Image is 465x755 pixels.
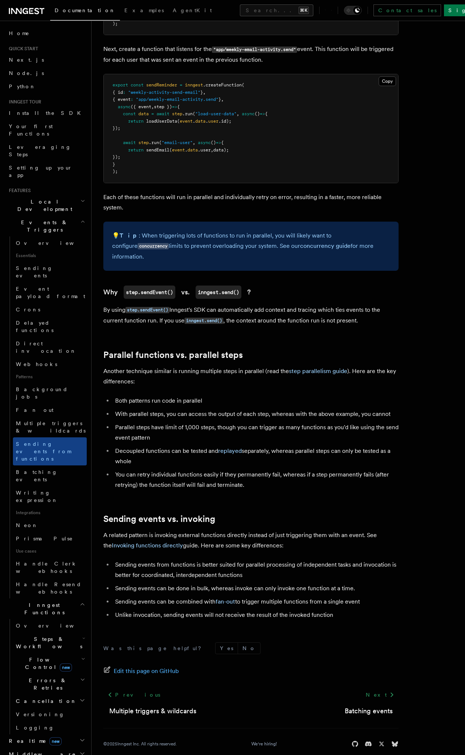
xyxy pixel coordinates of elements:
code: concurrency [138,243,169,249]
span: { [265,111,268,116]
a: Your first Functions [6,120,87,140]
span: Fan out [16,407,54,413]
strong: Tip [120,232,139,239]
span: event [180,119,193,124]
span: sendEmail [146,147,169,153]
span: data [187,147,198,153]
span: Edit this page on GitHub [114,666,179,676]
a: Writing expression [13,486,87,507]
div: Inngest Functions [6,619,87,734]
button: No [238,643,260,654]
span: ({ event [131,104,151,109]
span: Examples [124,7,164,13]
span: { [221,140,224,145]
span: Multiple triggers & wildcards [16,420,86,434]
a: Sending events vs. invoking [103,514,215,524]
p: Each of these functions will run in parallel and individually retry on error, resulting in a fast... [103,192,399,213]
span: { [177,104,180,109]
a: Overview [13,236,87,250]
li: Sending events from functions is better suited for parallel processing of independent tasks and i... [113,560,399,580]
span: export [113,82,128,88]
a: Next [361,688,399,701]
a: Batching events [13,465,87,486]
span: . [206,119,208,124]
span: Logging [16,725,54,731]
a: Setting up your app [6,161,87,182]
a: Sending events from functions [13,437,87,465]
span: = [151,111,154,116]
span: "weekly-activity-send-email" [128,90,200,95]
a: Prisma Pulse [13,532,87,545]
span: Direct invocation [16,341,76,354]
span: } [113,162,115,167]
span: Your first Functions [9,123,53,137]
li: With parallel steps, you can access the output of each step, whereas with the above example, you ... [113,409,399,419]
button: Events & Triggers [6,216,87,236]
span: Crons [16,307,40,312]
span: Features [6,188,31,194]
span: await [156,111,169,116]
a: Python [6,80,87,93]
span: Event payload format [16,286,85,299]
button: Cancellation [13,694,87,708]
a: Handle Resend webhooks [13,578,87,598]
span: ); [113,169,118,174]
a: Examples [120,2,168,20]
span: Use cases [13,545,87,557]
span: Essentials [13,250,87,262]
span: } [218,97,221,102]
span: . [193,119,195,124]
a: Whystep.sendEvent()vs.inngest.send()? [103,286,251,299]
button: Yes [216,643,238,654]
span: Install the SDK [9,110,85,116]
span: => [260,111,265,116]
span: Writing expression [16,490,58,503]
span: ); [113,21,118,26]
span: .user [198,147,211,153]
span: Realtime [6,737,62,745]
a: Parallel functions vs. parallel steps [103,350,243,360]
span: data [138,111,149,116]
button: Copy [379,76,396,86]
a: Batching events [345,706,393,716]
span: , [237,111,239,116]
span: .run [182,111,193,116]
span: async [242,111,255,116]
span: await [123,140,136,145]
span: ( [169,147,172,153]
span: async [118,104,131,109]
span: } [200,90,203,95]
span: Sending events from functions [16,441,71,462]
li: You can retry individual functions easily if they permanently fail, whereas if a step permanently... [113,469,399,490]
span: . [185,147,187,153]
a: inngest.send() [185,317,223,324]
div: Events & Triggers [6,236,87,598]
a: Documentation [50,2,120,21]
li: Parallel steps have limit of 1,000 steps, though you can trigger as many functions as you'd like ... [113,422,399,443]
a: Delayed functions [13,316,87,337]
span: ( [242,82,244,88]
span: new [49,737,62,745]
span: Inngest Functions [6,601,80,616]
span: Patterns [13,371,87,383]
span: Errors & Retries [13,677,80,691]
span: Webhooks [16,361,57,367]
span: Batching events [16,469,58,482]
span: , [221,97,224,102]
span: Node.js [9,70,44,76]
span: Overview [16,240,92,246]
span: step [172,111,182,116]
a: Leveraging Steps [6,140,87,161]
a: step.sendEvent() [125,306,169,313]
button: Realtimenew [6,734,87,748]
span: Prisma Pulse [16,536,73,542]
span: sendReminder [146,82,177,88]
a: Home [6,27,87,40]
a: Background jobs [13,383,87,403]
a: Next.js [6,53,87,66]
code: inngest.send() [196,286,241,299]
span: Background jobs [16,386,68,400]
p: By using Inngest's SDK can automatically add context and tracing which ties events to the current... [103,305,399,326]
span: Integrations [13,507,87,519]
